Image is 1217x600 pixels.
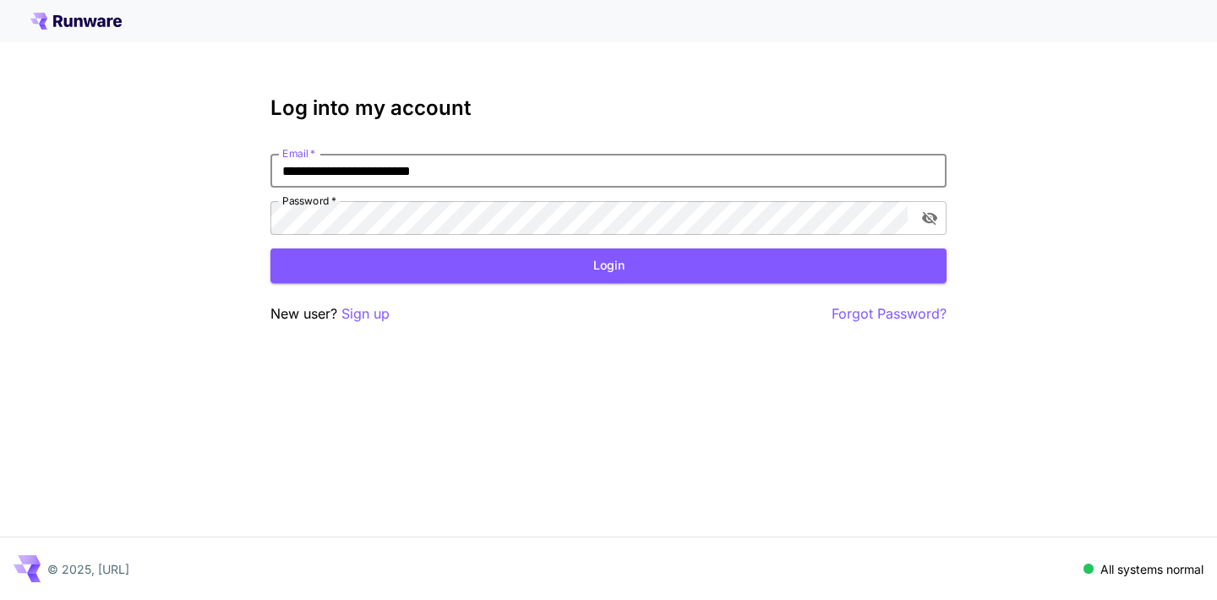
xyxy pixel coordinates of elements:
[914,203,945,233] button: toggle password visibility
[47,560,129,578] p: © 2025, [URL]
[341,303,390,325] button: Sign up
[1100,560,1203,578] p: All systems normal
[270,248,947,283] button: Login
[282,146,315,161] label: Email
[832,303,947,325] button: Forgot Password?
[282,194,336,208] label: Password
[270,303,390,325] p: New user?
[270,96,947,120] h3: Log into my account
